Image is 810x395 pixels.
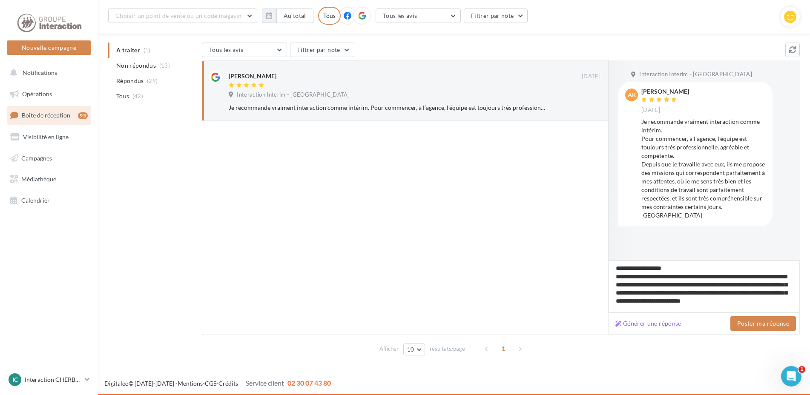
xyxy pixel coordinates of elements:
[246,379,284,387] span: Service client
[641,117,766,220] div: Je recommande vraiment interaction comme intérim. Pour commencer, à l’agence, l’équipe est toujou...
[116,92,129,100] span: Tous
[21,197,50,204] span: Calendrier
[799,366,805,373] span: 1
[464,9,528,23] button: Filtrer par note
[628,91,636,99] span: AR
[22,90,52,97] span: Opérations
[5,85,93,103] a: Opérations
[22,112,70,119] span: Boîte de réception
[115,12,241,19] span: Choisir un point de vente ou un code magasin
[205,380,216,387] a: CGS
[12,375,18,384] span: IC
[430,345,465,353] span: résultats/page
[116,77,144,85] span: Répondus
[582,73,600,80] span: [DATE]
[25,375,81,384] p: Interaction CHERBOURG
[147,77,158,84] span: (29)
[218,380,238,387] a: Crédits
[5,192,93,209] a: Calendrier
[407,346,414,353] span: 10
[104,380,331,387] span: © [DATE]-[DATE] - - -
[781,366,801,386] iframe: Intercom live chat
[21,154,52,161] span: Campagnes
[104,380,129,387] a: Digitaleo
[78,112,88,119] div: 95
[639,71,752,78] span: Interaction Interim - [GEOGRAPHIC_DATA]
[159,62,170,69] span: (13)
[612,318,685,329] button: Générer une réponse
[108,9,257,23] button: Choisir un point de vente ou un code magasin
[287,379,331,387] span: 02 30 07 43 80
[641,106,660,114] span: [DATE]
[5,106,93,124] a: Boîte de réception95
[376,9,461,23] button: Tous les avis
[237,91,350,99] span: Interaction Interim - [GEOGRAPHIC_DATA]
[276,9,313,23] button: Au total
[262,9,313,23] button: Au total
[116,61,156,70] span: Non répondus
[497,342,510,355] span: 1
[21,175,56,183] span: Médiathèque
[7,372,91,388] a: IC Interaction CHERBOURG
[7,40,91,55] button: Nouvelle campagne
[5,64,89,82] button: Notifications
[202,43,287,57] button: Tous les avis
[209,46,244,53] span: Tous les avis
[5,128,93,146] a: Visibilité en ligne
[730,316,796,331] button: Poster ma réponse
[178,380,203,387] a: Mentions
[318,7,341,25] div: Tous
[641,89,689,94] div: [PERSON_NAME]
[5,149,93,167] a: Campagnes
[132,93,143,100] span: (42)
[23,69,57,76] span: Notifications
[403,343,425,355] button: 10
[290,43,354,57] button: Filtrer par note
[229,103,545,112] div: Je recommande vraiment interaction comme intérim. Pour commencer, à l’agence, l’équipe est toujou...
[383,12,417,19] span: Tous les avis
[23,133,69,140] span: Visibilité en ligne
[229,72,276,80] div: [PERSON_NAME]
[379,345,399,353] span: Afficher
[5,170,93,188] a: Médiathèque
